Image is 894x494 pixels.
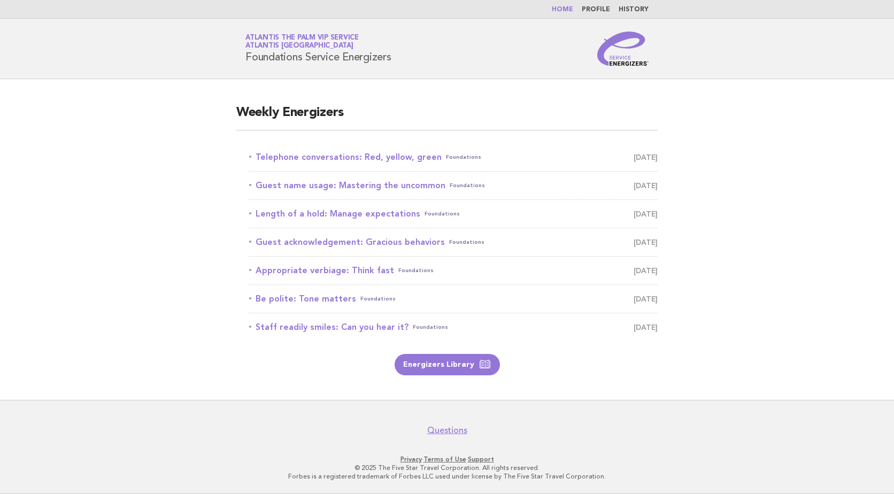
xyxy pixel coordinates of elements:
[120,455,774,464] p: · ·
[249,263,658,278] a: Appropriate verbiage: Think fastFoundations [DATE]
[446,150,481,165] span: Foundations
[597,32,649,66] img: Service Energizers
[249,235,658,250] a: Guest acknowledgement: Gracious behaviorsFoundations [DATE]
[552,6,573,13] a: Home
[634,178,658,193] span: [DATE]
[450,178,485,193] span: Foundations
[449,235,484,250] span: Foundations
[634,206,658,221] span: [DATE]
[249,320,658,335] a: Staff readily smiles: Can you hear it?Foundations [DATE]
[249,150,658,165] a: Telephone conversations: Red, yellow, greenFoundations [DATE]
[634,235,658,250] span: [DATE]
[360,291,396,306] span: Foundations
[249,291,658,306] a: Be polite: Tone mattersFoundations [DATE]
[400,456,422,463] a: Privacy
[423,456,466,463] a: Terms of Use
[619,6,649,13] a: History
[413,320,448,335] span: Foundations
[634,150,658,165] span: [DATE]
[634,263,658,278] span: [DATE]
[236,104,658,130] h2: Weekly Energizers
[468,456,494,463] a: Support
[582,6,610,13] a: Profile
[398,263,434,278] span: Foundations
[634,320,658,335] span: [DATE]
[245,35,391,63] h1: Foundations Service Energizers
[395,354,500,375] a: Energizers Library
[249,206,658,221] a: Length of a hold: Manage expectationsFoundations [DATE]
[120,472,774,481] p: Forbes is a registered trademark of Forbes LLC used under license by The Five Star Travel Corpora...
[425,206,460,221] span: Foundations
[245,34,359,49] a: Atlantis The Palm VIP ServiceAtlantis [GEOGRAPHIC_DATA]
[249,178,658,193] a: Guest name usage: Mastering the uncommonFoundations [DATE]
[634,291,658,306] span: [DATE]
[120,464,774,472] p: © 2025 The Five Star Travel Corporation. All rights reserved.
[427,425,467,436] a: Questions
[245,43,353,50] span: Atlantis [GEOGRAPHIC_DATA]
